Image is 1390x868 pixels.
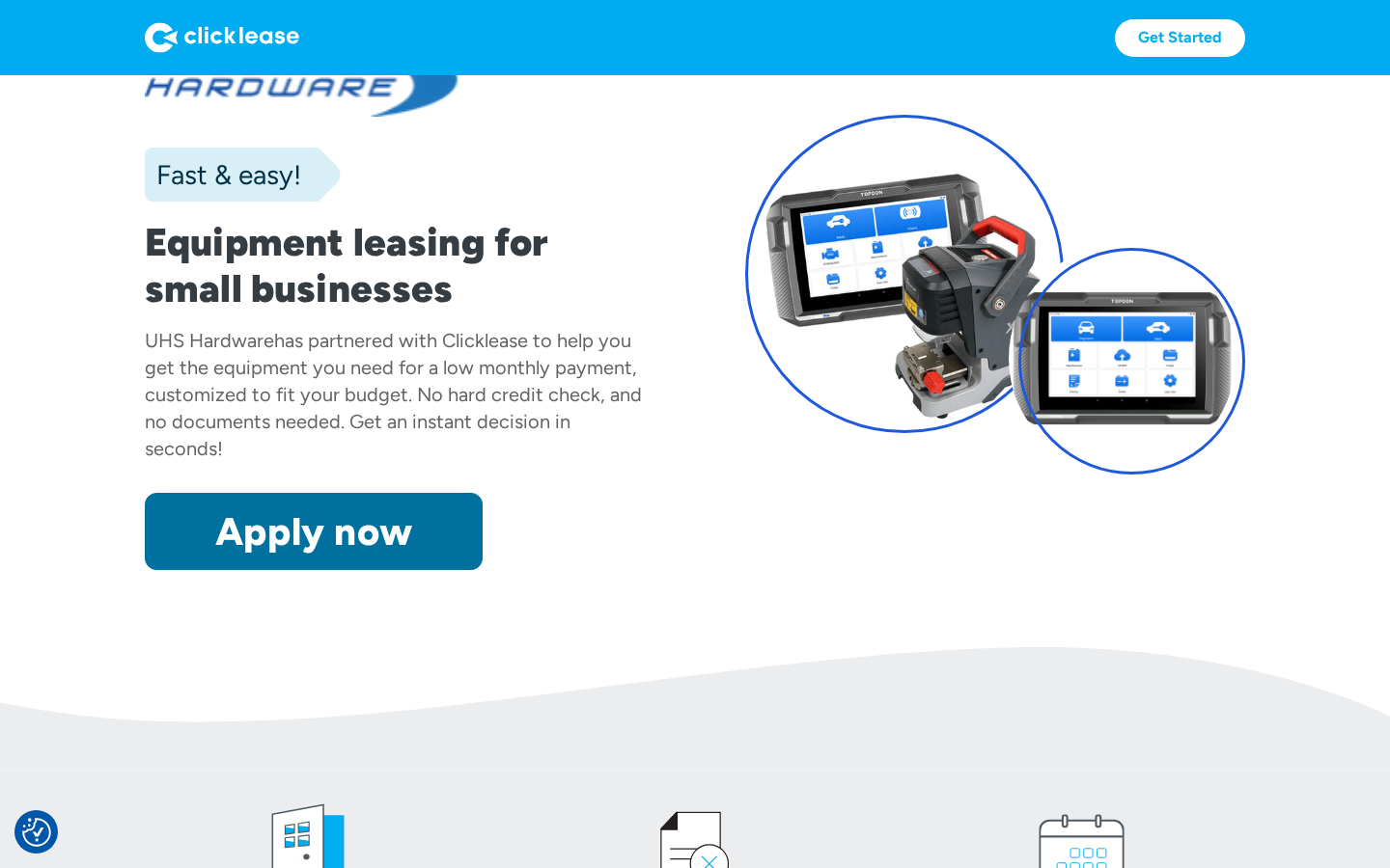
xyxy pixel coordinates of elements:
h1: Equipment leasing for small businesses [145,219,645,312]
img: Revisit consent button [22,818,51,847]
button: Consent Preferences [22,818,51,847]
div: has partnered with Clicklease to help you get the equipment you need for a low monthly payment, c... [145,329,642,460]
div: Fast & easy! [145,155,301,194]
a: Apply now [145,493,483,570]
img: Logo [145,22,299,53]
div: UHS Hardware [145,329,274,352]
a: Get Started [1115,19,1245,57]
